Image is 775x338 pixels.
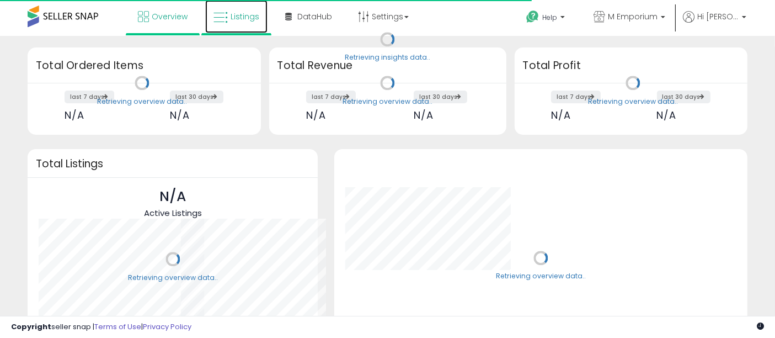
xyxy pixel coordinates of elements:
div: Retrieving overview data.. [588,97,678,107]
span: Hi [PERSON_NAME] [697,11,739,22]
div: Retrieving overview data.. [343,97,432,107]
span: Listings [231,11,259,22]
span: DataHub [297,11,332,22]
div: Retrieving overview data.. [97,97,187,107]
strong: Copyright [11,321,51,332]
div: Retrieving overview data.. [496,272,586,282]
span: Overview [152,11,188,22]
span: Help [542,13,557,22]
div: Retrieving overview data.. [128,273,218,283]
a: Help [517,2,576,36]
i: Get Help [526,10,539,24]
span: M Emporium [608,11,658,22]
div: seller snap | | [11,322,191,332]
a: Hi [PERSON_NAME] [683,11,746,36]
